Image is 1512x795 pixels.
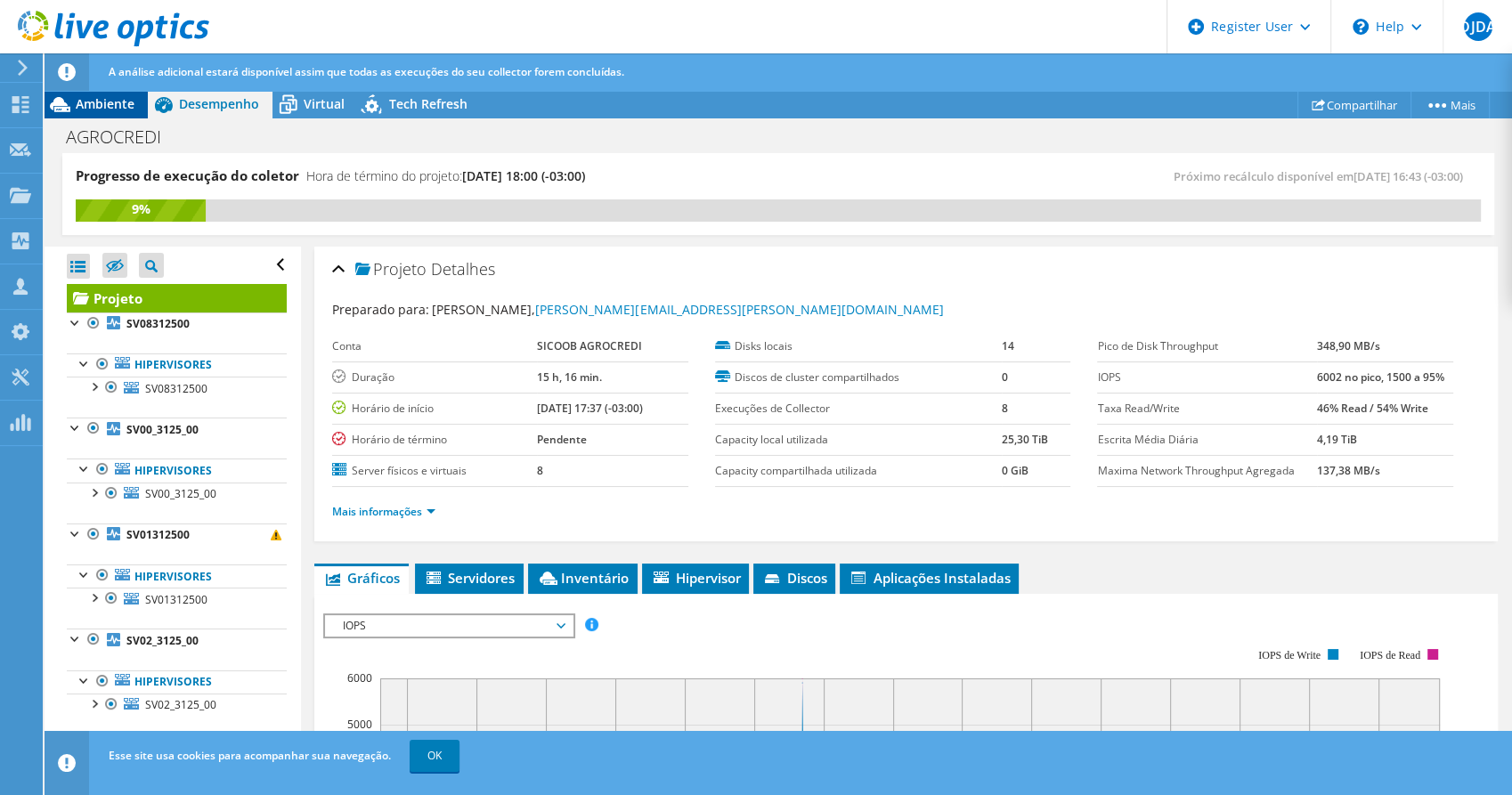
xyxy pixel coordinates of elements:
span: Hipervisor [651,569,740,587]
h1: AGROCREDI [58,127,189,147]
label: Maxima Network Throughput Agregada [1097,462,1317,480]
b: SV01312500 [126,527,190,542]
span: Ambiente [76,95,134,112]
span: Gráficos [323,569,400,587]
span: Aplicações Instaladas [849,569,1010,587]
span: [DATE] 16:43 (-03:00) [1353,168,1463,184]
a: SV02_3125_00 [67,629,287,652]
label: Duração [332,369,537,386]
span: Tech Refresh [389,95,467,112]
a: SV00_3125_00 [67,418,287,441]
label: Taxa Read/Write [1097,400,1317,418]
label: Conta [332,337,537,355]
h4: Hora de término do projeto: [306,166,585,186]
b: 137,38 MB/s [1317,463,1380,478]
a: OK [410,740,459,772]
label: Execuções de Collector [715,400,1002,418]
b: 25,30 TiB [1002,432,1048,447]
a: Projeto [67,284,287,312]
b: 6002 no pico, 1500 a 95% [1317,369,1444,385]
label: IOPS [1097,369,1317,386]
a: Compartilhar [1297,91,1411,118]
span: Virtual [304,95,345,112]
span: [DATE] 18:00 (-03:00) [462,167,585,184]
a: Hipervisores [67,670,287,694]
a: SV00_3125_00 [67,483,287,506]
a: Mais informações [332,504,435,519]
span: Esse site usa cookies para acompanhar sua navegação. [109,748,391,763]
span: Servidores [424,569,515,587]
b: 8 [1002,401,1008,416]
a: SV01312500 [67,523,287,547]
span: DJDA [1464,12,1492,41]
span: Desempenho [179,95,259,112]
text: 6000 [347,670,372,685]
b: SV00_3125_00 [126,422,199,437]
label: Pico de Disk Throughput [1097,337,1317,355]
b: 15 h, 16 min. [537,369,602,385]
b: [DATE] 17:37 (-03:00) [537,401,643,416]
b: 14 [1002,338,1014,353]
b: 348,90 MB/s [1317,338,1380,353]
label: Escrita Média Diária [1097,431,1317,449]
a: Hipervisores [67,564,287,588]
span: SV00_3125_00 [145,486,216,501]
a: Mais [1410,91,1490,118]
svg: \n [1353,19,1369,35]
label: Server físicos e virtuais [332,462,537,480]
span: Discos [762,569,826,587]
b: 8 [537,463,543,478]
b: SICOOB AGROCREDI [537,338,642,353]
div: 9% [76,199,206,219]
label: Disks locais [715,337,1002,355]
text: IOPS de Write [1258,649,1321,661]
span: Inventário [537,569,629,587]
label: Discos de cluster compartilhados [715,369,1002,386]
label: Horário de início [332,400,537,418]
b: SV08312500 [126,316,190,331]
b: 4,19 TiB [1317,432,1357,447]
span: SV08312500 [145,381,207,396]
a: Hipervisores [67,353,287,377]
span: Próximo recálculo disponível em [1174,168,1472,184]
a: SV01312500 [67,588,287,611]
label: Capacity compartilhada utilizada [715,462,1002,480]
a: SV08312500 [67,377,287,400]
b: Pendente [537,432,587,447]
text: 5000 [347,717,372,732]
b: 46% Read / 54% Write [1317,401,1428,416]
span: SV01312500 [145,592,207,607]
span: Projeto [355,261,427,279]
b: 0 [1002,369,1008,385]
text: IOPS de Read [1360,649,1420,661]
a: SV02_3125_00 [67,694,287,717]
b: 0 GiB [1002,463,1028,478]
a: SV08312500 [67,312,287,336]
span: Detalhes [431,258,495,280]
label: Capacity local utilizada [715,431,1002,449]
label: Preparado para: [332,301,429,318]
span: SV02_3125_00 [145,697,216,712]
span: [PERSON_NAME], [432,301,943,318]
label: Horário de término [332,431,537,449]
span: A análise adicional estará disponível assim que todas as execuções do seu collector forem concluí... [109,64,624,79]
span: IOPS [334,615,563,637]
b: SV02_3125_00 [126,633,199,648]
a: [PERSON_NAME][EMAIL_ADDRESS][PERSON_NAME][DOMAIN_NAME] [535,301,943,318]
a: Hipervisores [67,458,287,482]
